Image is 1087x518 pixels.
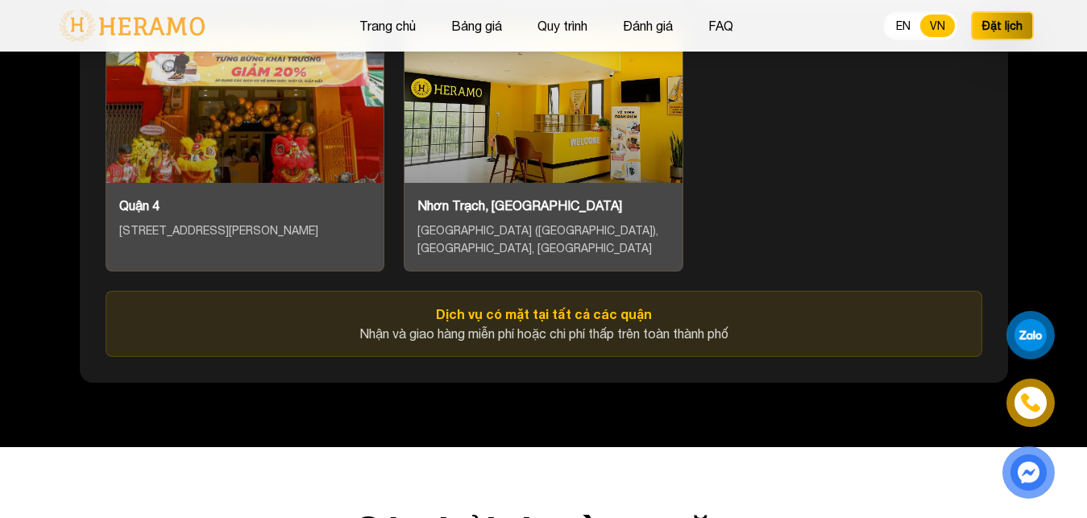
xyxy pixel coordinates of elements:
[971,11,1034,40] button: Đặt lịch
[417,222,670,259] div: [GEOGRAPHIC_DATA] ([GEOGRAPHIC_DATA]), [GEOGRAPHIC_DATA], [GEOGRAPHIC_DATA]
[703,15,738,36] button: FAQ
[886,15,920,37] button: EN
[417,196,670,215] div: Nhơn Trạch, [GEOGRAPHIC_DATA]
[355,15,421,36] button: Trang chủ
[54,9,210,43] img: logo-with-text.png
[119,222,371,240] div: [STREET_ADDRESS][PERSON_NAME]
[618,15,678,36] button: Đánh giá
[436,306,652,321] strong: Dịch vụ có mặt tại tất cả các quận
[446,15,507,36] button: Bảng giá
[1007,379,1054,426] a: phone-icon
[119,196,371,215] div: Quận 4
[119,305,969,343] p: Nhận và giao hàng miễn phí hoặc chi phí thấp trên toàn thành phố
[920,15,955,37] button: VN
[533,15,592,36] button: Quy trình
[1021,393,1040,412] img: phone-icon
